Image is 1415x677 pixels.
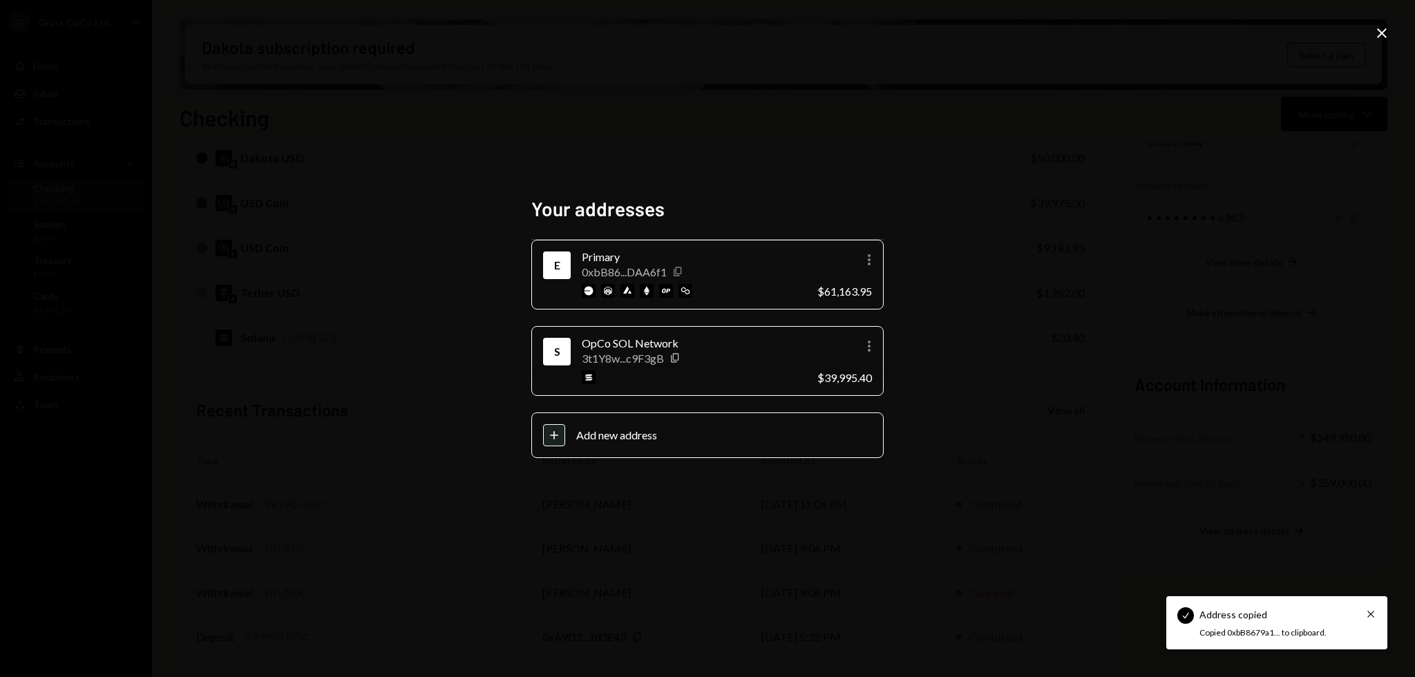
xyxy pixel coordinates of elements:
div: Ethereum [546,254,568,276]
img: avalanche-mainnet [620,284,634,298]
div: $61,163.95 [817,285,872,298]
div: 0xbB86...DAA6f1 [582,265,667,278]
h2: Your addresses [531,196,884,222]
img: polygon-mainnet [678,284,692,298]
div: OpCo SOL Network [582,335,806,352]
div: Primary [582,249,806,265]
img: arbitrum-mainnet [601,284,615,298]
div: Solana [546,341,568,363]
div: Add new address [576,428,872,441]
img: ethereum-mainnet [640,284,654,298]
button: Add new address [531,412,884,458]
div: $39,995.40 [817,371,872,384]
img: optimism-mainnet [659,284,673,298]
div: Address copied [1199,607,1267,622]
div: Copied 0xbB8679a1... to clipboard. [1199,627,1346,639]
img: solana-mainnet [582,370,596,384]
div: 3t1Y8w...c9F3gB [582,352,664,365]
img: base-mainnet [582,284,596,298]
